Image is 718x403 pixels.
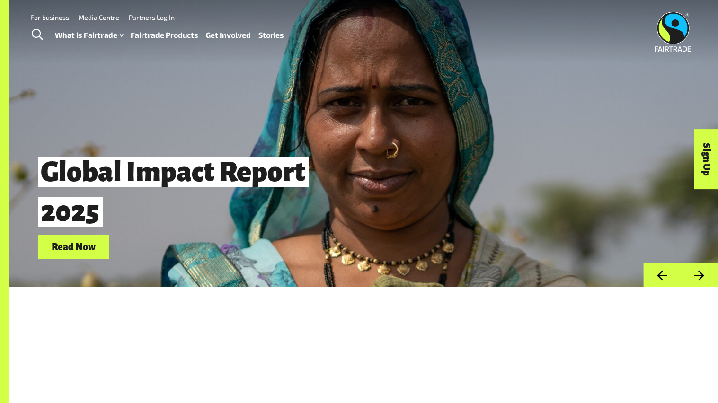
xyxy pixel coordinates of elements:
a: Toggle Search [26,23,49,47]
button: Next [681,263,718,287]
a: What is Fairtrade [55,28,123,42]
a: Stories [258,28,284,42]
button: Previous [643,263,681,287]
span: Global Impact Report 2025 [38,157,309,227]
a: Media Centre [79,13,119,21]
a: Get Involved [206,28,251,42]
a: Read Now [38,235,109,259]
a: For business [30,13,69,21]
img: Fairtrade Australia New Zealand logo [655,12,691,52]
a: Partners Log In [129,13,175,21]
a: Fairtrade Products [131,28,198,42]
